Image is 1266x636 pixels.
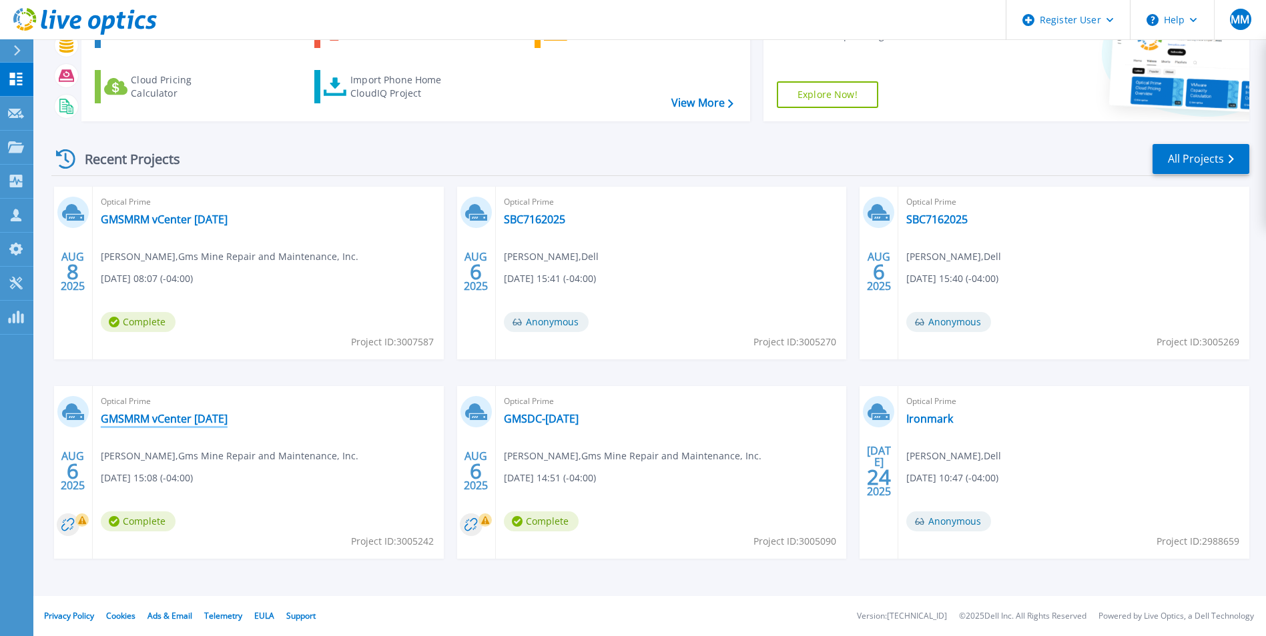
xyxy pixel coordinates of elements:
span: Optical Prime [504,195,839,209]
span: 6 [67,465,79,477]
span: 6 [470,266,482,277]
a: GMSDC-[DATE] [504,412,579,425]
span: [DATE] 15:41 (-04:00) [504,271,596,286]
li: © 2025 Dell Inc. All Rights Reserved [959,612,1086,621]
span: Anonymous [906,511,991,531]
span: [PERSON_NAME] , Dell [906,249,1001,264]
span: Project ID: 2988659 [1157,534,1239,549]
a: Explore Now! [777,81,878,108]
span: [DATE] 15:40 (-04:00) [906,271,998,286]
span: [DATE] 14:51 (-04:00) [504,471,596,485]
span: Complete [504,511,579,531]
a: GMSMRM vCenter [DATE] [101,213,228,226]
span: Anonymous [504,312,589,332]
div: Import Phone Home CloudIQ Project [350,73,454,100]
span: [PERSON_NAME] , Gms Mine Repair and Maintenance, Inc. [101,249,358,264]
a: Support [286,610,316,621]
span: Project ID: 3007587 [351,335,434,349]
span: Optical Prime [101,394,436,409]
span: 8 [67,266,79,277]
a: Ads & Email [147,610,192,621]
span: Project ID: 3005242 [351,534,434,549]
span: Project ID: 3005090 [753,534,836,549]
li: Powered by Live Optics, a Dell Technology [1098,612,1254,621]
a: All Projects [1153,144,1249,174]
span: [PERSON_NAME] , Gms Mine Repair and Maintenance, Inc. [504,449,761,463]
span: MM [1231,14,1249,25]
span: Complete [101,312,176,332]
div: AUG 2025 [463,247,489,296]
span: Optical Prime [101,195,436,209]
div: AUG 2025 [463,447,489,495]
span: [PERSON_NAME] , Dell [504,249,599,264]
a: Cloud Pricing Calculator [95,70,244,103]
div: Cloud Pricing Calculator [131,73,238,100]
a: Cookies [106,610,135,621]
span: Anonymous [906,312,991,332]
a: GMSMRM vCenter [DATE] [101,412,228,425]
div: AUG 2025 [60,447,85,495]
a: Ironmark [906,412,953,425]
a: SBC7162025 [906,213,968,226]
span: [DATE] 08:07 (-04:00) [101,271,193,286]
a: Telemetry [204,610,242,621]
span: Optical Prime [504,394,839,409]
span: Optical Prime [906,195,1241,209]
span: 6 [470,465,482,477]
span: Project ID: 3005270 [753,335,836,349]
span: Optical Prime [906,394,1241,409]
div: Recent Projects [51,143,198,175]
span: 6 [873,266,885,277]
a: Privacy Policy [44,610,94,621]
div: AUG 2025 [866,247,892,296]
span: Project ID: 3005269 [1157,335,1239,349]
span: [DATE] 15:08 (-04:00) [101,471,193,485]
a: SBC7162025 [504,213,565,226]
span: [DATE] 10:47 (-04:00) [906,471,998,485]
span: 24 [867,471,891,483]
a: EULA [254,610,274,621]
span: [PERSON_NAME] , Gms Mine Repair and Maintenance, Inc. [101,449,358,463]
li: Version: [TECHNICAL_ID] [857,612,947,621]
div: [DATE] 2025 [866,447,892,495]
span: Complete [101,511,176,531]
span: [PERSON_NAME] , Dell [906,449,1001,463]
div: AUG 2025 [60,247,85,296]
a: View More [671,97,733,109]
